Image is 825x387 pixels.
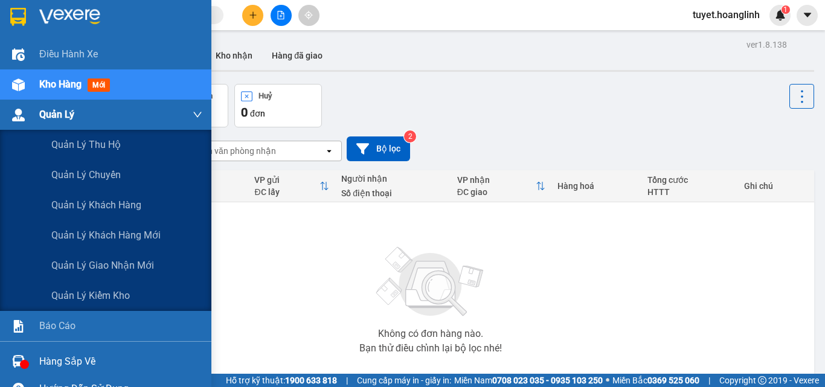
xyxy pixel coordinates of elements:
span: Miền Bắc [612,374,699,387]
div: Số điện thoại [341,188,445,198]
div: ĐC giao [457,187,536,197]
span: ⚪️ [606,378,609,383]
span: 0 [241,105,248,120]
button: caret-down [797,5,818,26]
button: Huỷ0đơn [234,84,322,127]
div: Bạn thử điều chỉnh lại bộ lọc nhé! [359,344,502,353]
div: Không có đơn hàng nào. [378,329,483,339]
span: Quản lý thu hộ [51,137,121,152]
button: aim [298,5,319,26]
button: Bộ lọc [347,136,410,161]
div: ver 1.8.138 [746,38,787,51]
span: tuyet.hoanglinh [683,7,769,22]
span: plus [249,11,257,19]
button: plus [242,5,263,26]
div: Hàng sắp về [39,353,202,371]
svg: open [324,146,334,156]
div: ĐC lấy [254,187,319,197]
button: file-add [271,5,292,26]
img: warehouse-icon [12,48,25,61]
sup: 2 [404,130,416,142]
img: icon-new-feature [775,10,786,21]
span: file-add [277,11,285,19]
span: Quản lý khách hàng mới [51,228,161,243]
span: Miền Nam [454,374,603,387]
div: HTTT [647,187,732,197]
span: Quản lý kiểm kho [51,288,130,303]
span: mới [88,78,110,92]
span: Quản lý giao nhận mới [51,258,154,273]
div: Người nhận [341,174,445,184]
span: aim [304,11,313,19]
strong: 0369 525 060 [647,376,699,385]
span: | [708,374,710,387]
span: Điều hành xe [39,46,98,62]
span: Kho hàng [39,78,82,90]
div: Ghi chú [744,181,807,191]
div: Chọn văn phòng nhận [193,145,276,157]
button: Kho nhận [206,41,262,70]
img: warehouse-icon [12,78,25,91]
div: VP gửi [254,175,319,185]
div: VP nhận [457,175,536,185]
img: logo-vxr [10,8,26,26]
div: Huỷ [258,92,272,100]
img: solution-icon [12,320,25,333]
span: đơn [250,109,265,118]
span: caret-down [802,10,813,21]
span: down [193,110,202,120]
div: Hàng hoá [557,181,635,191]
span: Cung cấp máy in - giấy in: [357,374,451,387]
span: copyright [758,376,766,385]
img: warehouse-icon [12,355,25,368]
span: Báo cáo [39,318,75,333]
th: Toggle SortBy [248,170,335,202]
strong: 1900 633 818 [285,376,337,385]
span: Quản lý khách hàng [51,197,141,213]
span: Hỗ trợ kỹ thuật: [226,374,337,387]
img: warehouse-icon [12,109,25,121]
span: Quản lý chuyến [51,167,121,182]
th: Toggle SortBy [451,170,551,202]
img: svg+xml;base64,PHN2ZyBjbGFzcz0ibGlzdC1wbHVnX19zdmciIHhtbG5zPSJodHRwOi8vd3d3LnczLm9yZy8yMDAwL3N2Zy... [370,240,491,324]
span: | [346,374,348,387]
button: Hàng đã giao [262,41,332,70]
span: Quản Lý [39,107,74,122]
sup: 1 [782,5,790,14]
strong: 0708 023 035 - 0935 103 250 [492,376,603,385]
span: 1 [783,5,788,14]
div: Tổng cước [647,175,732,185]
